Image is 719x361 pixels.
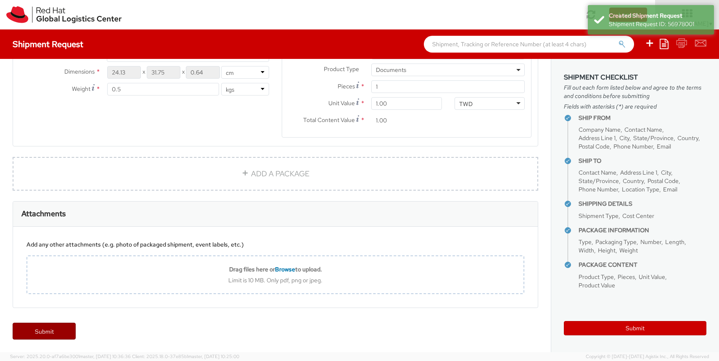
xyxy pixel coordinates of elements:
[618,273,635,281] span: Pieces
[107,66,141,79] input: Length
[27,276,523,284] div: Limit is 10 MB. Only pdf, png or jpeg.
[579,158,706,164] h4: Ship To
[564,74,706,81] h3: Shipment Checklist
[10,353,131,359] span: Server: 2025.20.0-af7a6be3001
[564,321,706,335] button: Submit
[586,353,709,360] span: Copyright © [DATE]-[DATE] Agistix Inc., All Rights Reserved
[564,102,706,111] span: Fields with asterisks (*) are required
[619,247,638,254] span: Weight
[579,186,618,193] span: Phone Number
[595,238,637,246] span: Packaging Type
[657,143,671,150] span: Email
[579,273,614,281] span: Product Type
[424,36,634,53] input: Shipment, Tracking or Reference Number (at least 4 chars)
[376,66,520,74] span: Documents
[328,99,355,107] span: Unit Value
[622,212,654,220] span: Cost Center
[579,281,615,289] span: Product Value
[579,169,616,176] span: Contact Name
[303,116,355,124] span: Total Content Value
[661,169,671,176] span: City
[459,100,473,108] div: TWD
[579,134,616,142] span: Address Line 1
[579,262,706,268] h4: Package Content
[622,186,659,193] span: Location Type
[640,238,661,246] span: Number
[64,68,95,75] span: Dimensions
[624,126,662,133] span: Contact Name
[21,210,66,218] h3: Attachments
[609,11,708,20] div: Created Shipment Request
[620,169,657,176] span: Address Line 1
[619,134,629,142] span: City
[633,134,674,142] span: State/Province
[579,212,619,220] span: Shipment Type
[665,238,685,246] span: Length
[579,227,706,234] h4: Package Information
[579,126,621,133] span: Company Name
[579,143,610,150] span: Postal Code
[13,323,76,340] a: Submit
[609,20,708,28] div: Shipment Request ID: 56978001
[639,273,665,281] span: Unit Value
[598,247,616,254] span: Height
[180,66,186,79] span: X
[371,64,525,76] span: Documents
[324,65,359,73] span: Product Type
[147,66,180,79] input: Width
[13,40,83,49] h4: Shipment Request
[677,134,698,142] span: Country
[186,66,219,79] input: Height
[338,82,355,90] span: Pieces
[13,157,538,191] a: ADD A PACKAGE
[141,66,146,79] span: X
[79,353,131,359] span: master, [DATE] 10:36:36
[132,353,239,359] span: Client: 2025.18.0-37e85b1
[188,353,239,359] span: master, [DATE] 10:25:00
[579,177,619,185] span: State/Province
[579,238,592,246] span: Type
[6,6,122,23] img: rh-logistics-00dfa346123c4ec078e1.svg
[275,265,295,273] span: Browse
[579,115,706,121] h4: Ship From
[564,83,706,100] span: Fill out each form listed below and agree to the terms and conditions before submitting
[648,177,679,185] span: Postal Code
[229,265,322,273] b: Drag files here or to upload.
[72,85,90,93] span: Weight
[26,240,524,249] div: Add any other attachments (e.g. photo of packaged shipment, event labels, etc.)
[613,143,653,150] span: Phone Number
[579,247,594,254] span: Width
[663,186,677,193] span: Email
[623,177,644,185] span: Country
[579,201,706,207] h4: Shipping Details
